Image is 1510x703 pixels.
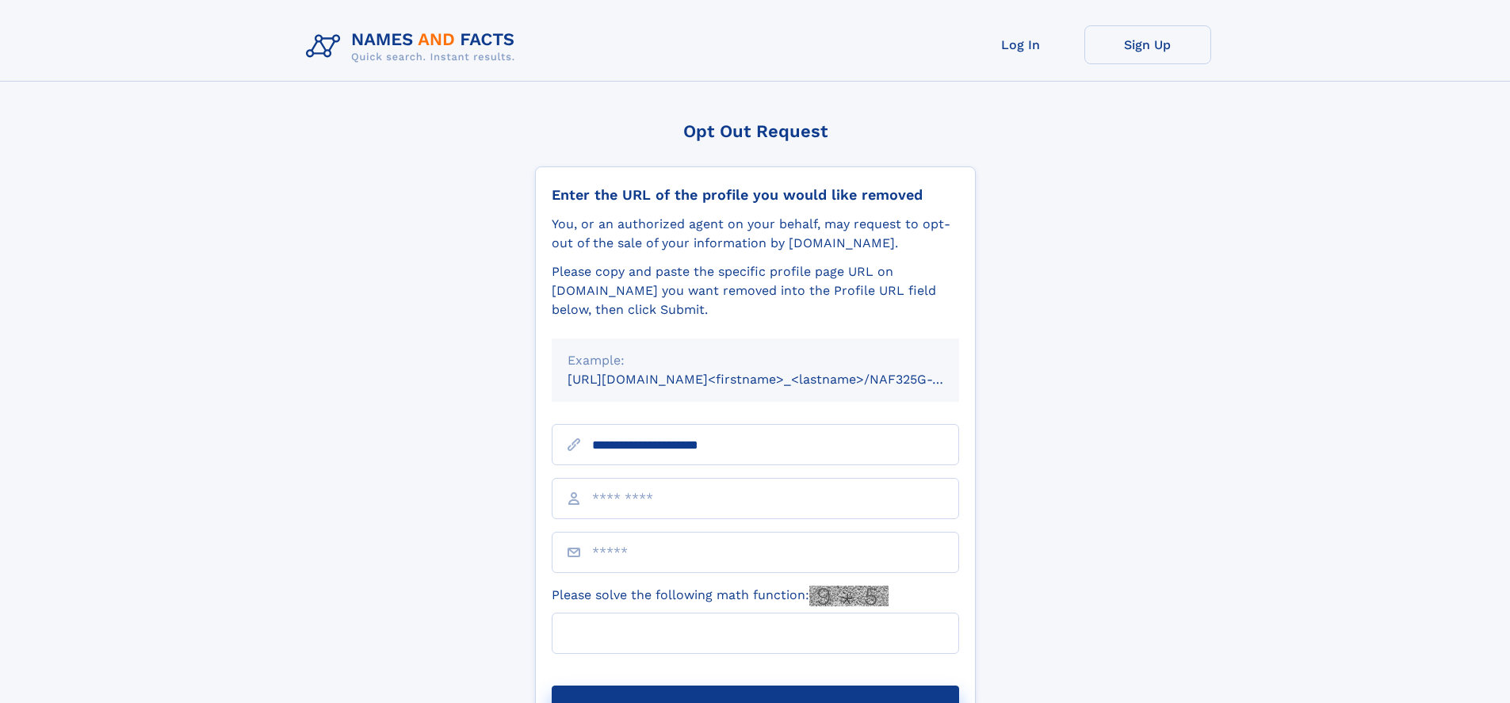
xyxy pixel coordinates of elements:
label: Please solve the following math function: [552,586,889,606]
div: You, or an authorized agent on your behalf, may request to opt-out of the sale of your informatio... [552,215,959,253]
div: Example: [568,351,943,370]
a: Log In [958,25,1084,64]
a: Sign Up [1084,25,1211,64]
img: Logo Names and Facts [300,25,528,68]
div: Opt Out Request [535,121,976,141]
div: Please copy and paste the specific profile page URL on [DOMAIN_NAME] you want removed into the Pr... [552,262,959,319]
div: Enter the URL of the profile you would like removed [552,186,959,204]
small: [URL][DOMAIN_NAME]<firstname>_<lastname>/NAF325G-xxxxxxxx [568,372,989,387]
